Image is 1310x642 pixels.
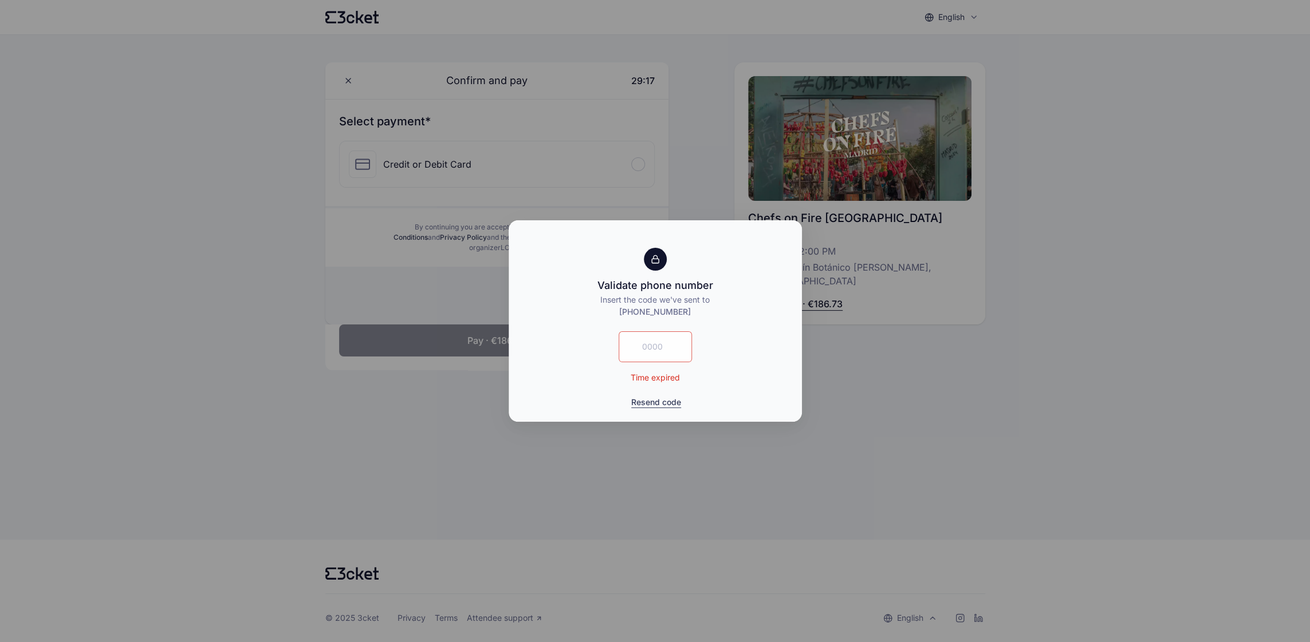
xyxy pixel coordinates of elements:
[522,294,788,318] p: Insert the code we've sent to
[631,371,680,383] p: Time expired
[619,331,692,362] input: 0000
[619,307,691,316] span: [PHONE_NUMBER]
[597,278,713,294] div: Validate phone number
[631,397,681,408] button: Resend code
